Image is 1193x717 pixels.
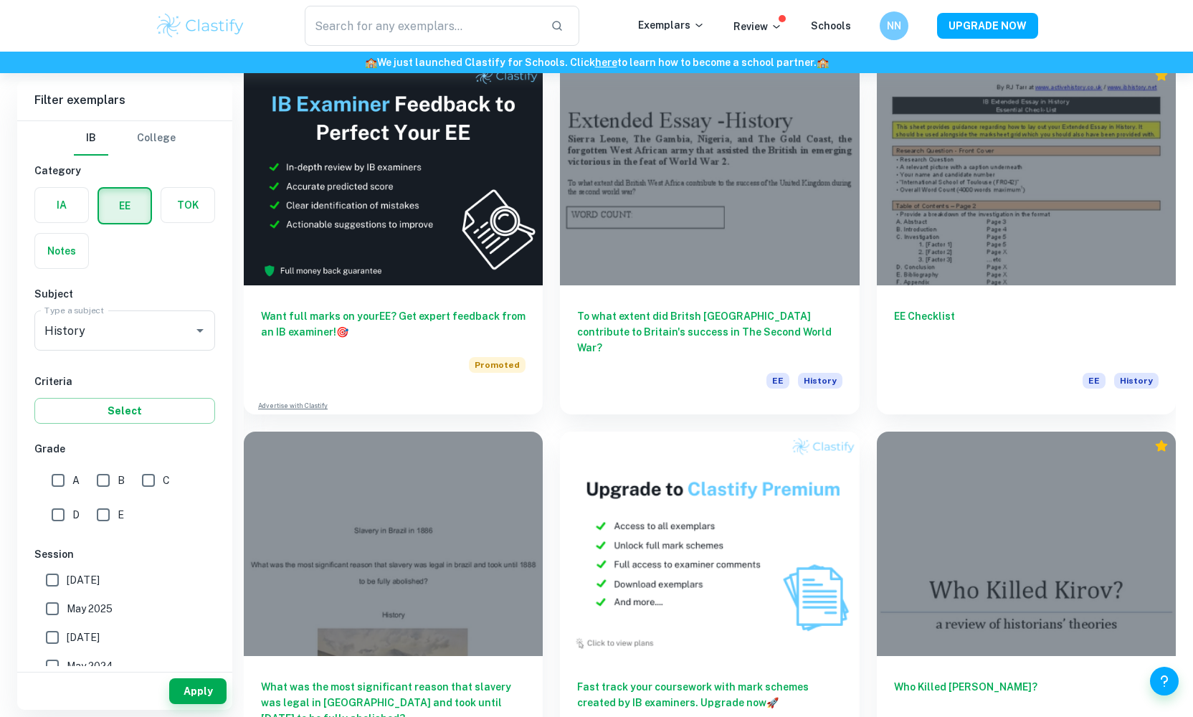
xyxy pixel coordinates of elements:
[595,57,617,68] a: here
[766,373,789,389] span: EE
[766,697,779,708] span: 🚀
[190,320,210,341] button: Open
[72,473,80,488] span: A
[137,121,176,156] button: College
[34,163,215,179] h6: Category
[886,18,903,34] h6: NN
[1083,373,1106,389] span: EE
[34,286,215,302] h6: Subject
[880,11,908,40] button: NN
[577,679,842,711] h6: Fast track your coursework with mark schemes created by IB examiners. Upgrade now
[161,188,214,222] button: TOK
[118,473,125,488] span: B
[577,308,842,356] h6: To what extent did Britsh [GEOGRAPHIC_DATA] contribute to Britain's success in The Second World War?
[811,20,851,32] a: Schools
[894,308,1159,356] h6: EE Checklist
[798,373,842,389] span: History
[365,57,377,68] span: 🏫
[99,189,151,223] button: EE
[258,401,328,411] a: Advertise with Clastify
[67,601,113,617] span: May 2025
[817,57,829,68] span: 🏫
[560,432,859,656] img: Thumbnail
[560,61,859,414] a: To what extent did Britsh [GEOGRAPHIC_DATA] contribute to Britain's success in The Second World W...
[638,17,705,33] p: Exemplars
[67,572,100,588] span: [DATE]
[733,19,782,34] p: Review
[118,507,124,523] span: E
[74,121,108,156] button: IB
[244,61,543,285] img: Thumbnail
[937,13,1038,39] button: UPGRADE NOW
[1154,439,1169,453] div: Premium
[169,678,227,704] button: Apply
[72,507,80,523] span: D
[34,398,215,424] button: Select
[74,121,176,156] div: Filter type choice
[3,54,1190,70] h6: We just launched Clastify for Schools. Click to learn how to become a school partner.
[1150,667,1179,695] button: Help and Feedback
[877,61,1176,414] a: EE ChecklistEEHistory
[1154,68,1169,82] div: Premium
[44,304,104,316] label: Type a subject
[261,308,526,340] h6: Want full marks on your EE ? Get expert feedback from an IB examiner!
[67,630,100,645] span: [DATE]
[305,6,539,46] input: Search for any exemplars...
[163,473,170,488] span: C
[17,80,232,120] h6: Filter exemplars
[336,326,348,338] span: 🎯
[34,546,215,562] h6: Session
[469,357,526,373] span: Promoted
[34,441,215,457] h6: Grade
[244,61,543,414] a: Want full marks on yourEE? Get expert feedback from an IB examiner!PromotedAdvertise with Clastify
[67,658,113,674] span: May 2024
[35,234,88,268] button: Notes
[1114,373,1159,389] span: History
[35,188,88,222] button: IA
[155,11,246,40] img: Clastify logo
[34,374,215,389] h6: Criteria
